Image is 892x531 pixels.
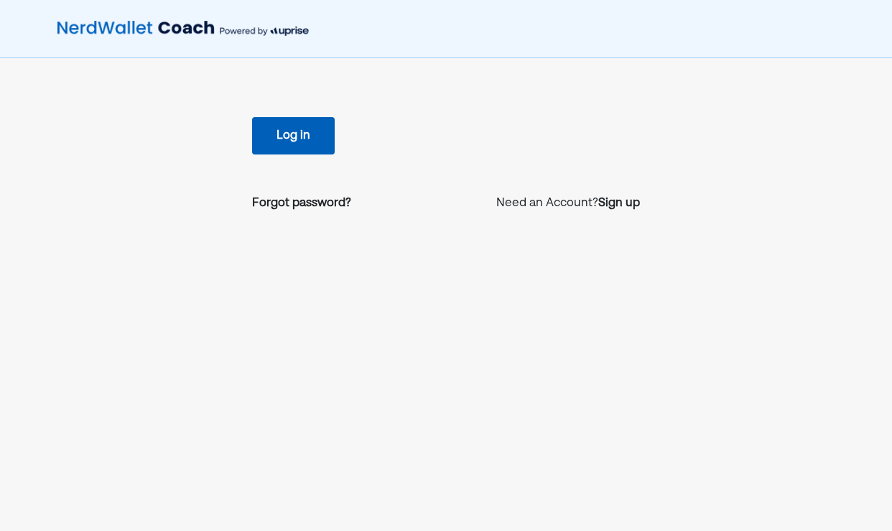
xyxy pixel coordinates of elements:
a: Forgot password? [252,195,351,212]
p: Need an Account? [496,195,640,212]
a: Sign up [598,195,640,212]
button: Log in [252,117,335,154]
